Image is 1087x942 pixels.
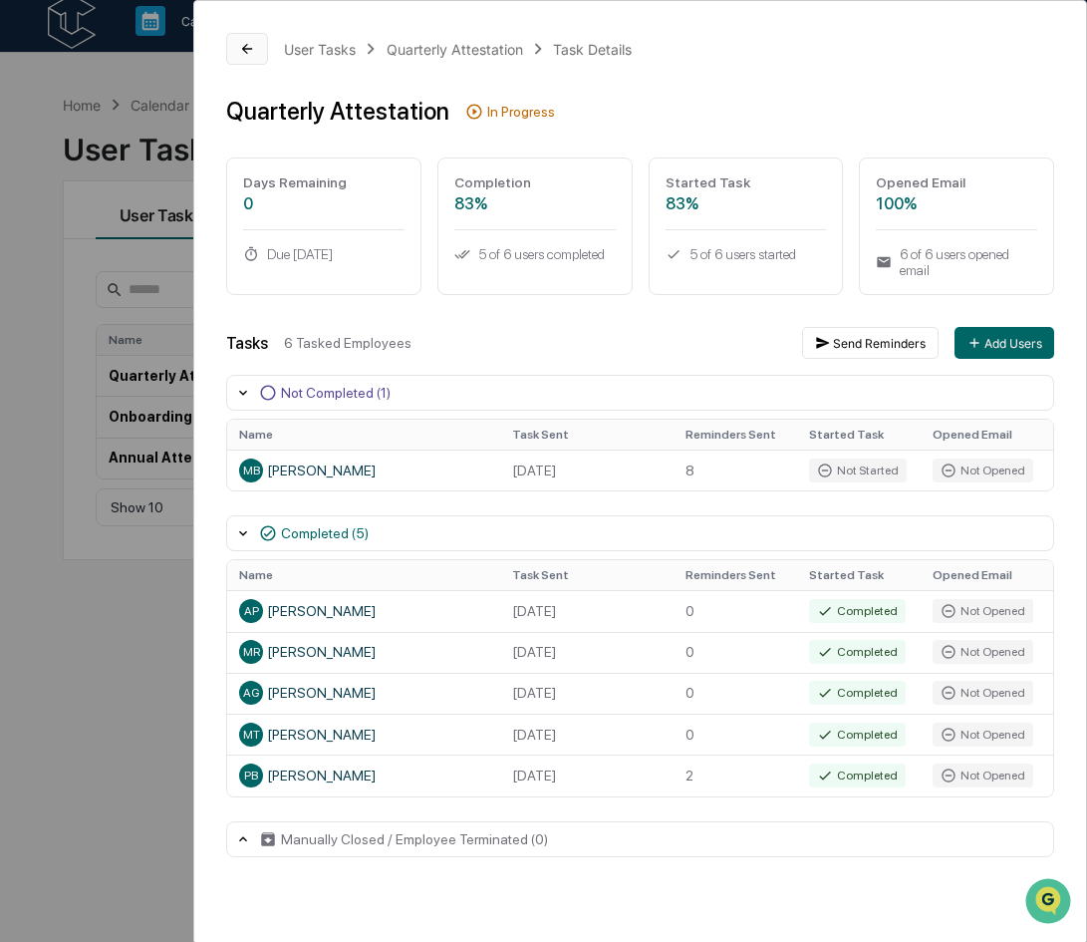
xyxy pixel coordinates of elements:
div: 🖐️ [20,253,36,269]
div: 6 of 6 users opened email [876,246,1037,278]
td: [DATE] [500,714,674,755]
td: [DATE] [500,450,674,490]
th: Started Task [797,560,921,590]
img: 1746055101610-c473b297-6a78-478c-a979-82029cc54cd1 [20,153,56,188]
div: Not Started [809,459,907,482]
div: Opened Email [876,174,1037,190]
div: Not Completed (1) [281,385,391,401]
td: 0 [674,590,797,631]
a: 🔎Data Lookup [12,281,134,317]
button: Send Reminders [802,327,939,359]
div: Quarterly Attestation [226,97,449,126]
div: Not Opened [933,640,1033,664]
div: [PERSON_NAME] [239,681,488,705]
div: 0 [243,194,405,213]
td: [DATE] [500,632,674,673]
div: In Progress [487,104,555,120]
td: 0 [674,673,797,714]
div: Manually Closed / Employee Terminated (0) [281,831,548,847]
div: Completed [809,640,906,664]
td: 0 [674,632,797,673]
div: [PERSON_NAME] [239,640,488,664]
button: Add Users [954,327,1054,359]
span: MR [243,645,260,659]
div: Days Remaining [243,174,405,190]
span: PB [244,769,258,783]
th: Opened Email [921,560,1044,590]
div: 83% [454,194,616,213]
div: 6 Tasked Employees [284,335,786,351]
div: 5 of 6 users completed [454,246,616,262]
span: AP [244,604,259,618]
div: Not Opened [933,681,1033,705]
div: Not Opened [933,459,1033,482]
a: Powered byPylon [140,337,241,353]
span: MB [243,464,260,477]
div: 🗄️ [144,253,160,269]
td: [DATE] [500,755,674,795]
div: Due [DATE] [243,246,405,262]
th: Reminders Sent [674,560,797,590]
p: How can we help? [20,42,363,74]
td: [DATE] [500,590,674,631]
th: Name [227,420,500,450]
span: Attestations [164,251,247,271]
div: 5 of 6 users started [666,246,827,262]
div: Tasks [226,334,268,353]
div: Quarterly Attestation [387,41,523,58]
span: AG [243,686,259,700]
div: Completed (5) [281,525,369,541]
td: [DATE] [500,673,674,714]
div: Not Opened [933,599,1033,623]
div: Not Opened [933,764,1033,787]
div: 100% [876,194,1037,213]
div: Completed [809,723,906,747]
button: Start new chat [339,158,363,182]
div: 🔎 [20,291,36,307]
div: Completed [809,599,906,623]
th: Name [227,560,500,590]
th: Task Sent [500,560,674,590]
div: User Tasks [284,41,356,58]
div: [PERSON_NAME] [239,723,488,747]
div: Started Task [666,174,827,190]
span: Preclearance [40,251,129,271]
div: [PERSON_NAME] [239,764,488,787]
a: 🖐️Preclearance [12,243,136,279]
iframe: Open customer support [1023,876,1077,930]
td: 0 [674,714,797,755]
th: Opened Email [921,420,1044,450]
span: Pylon [198,338,241,353]
div: Completed [809,764,906,787]
div: Completion [454,174,616,190]
div: [PERSON_NAME] [239,599,488,623]
div: [PERSON_NAME] [239,459,488,482]
div: Task Details [553,41,632,58]
th: Task Sent [500,420,674,450]
div: We're offline, we'll be back soon [68,172,260,188]
th: Reminders Sent [674,420,797,450]
td: 2 [674,755,797,795]
input: Clear [52,91,329,112]
div: Start new chat [68,153,327,172]
span: MT [243,728,260,742]
div: Not Opened [933,723,1033,747]
th: Started Task [797,420,921,450]
div: 83% [666,194,827,213]
span: Data Lookup [40,289,126,309]
a: 🗄️Attestations [136,243,255,279]
td: 8 [674,450,797,490]
div: Completed [809,681,906,705]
